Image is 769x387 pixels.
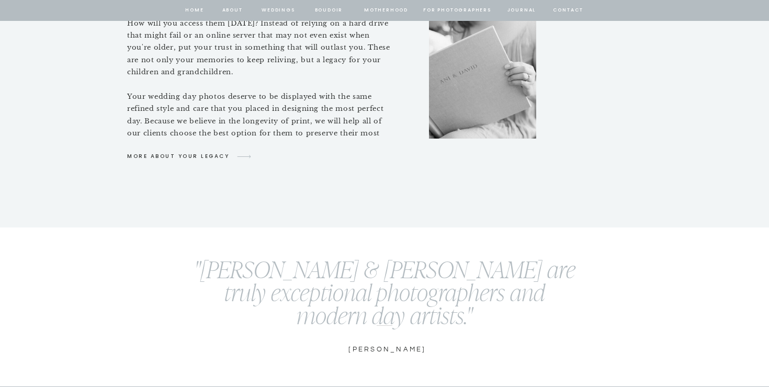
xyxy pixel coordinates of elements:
a: home [185,6,205,15]
a: Weddings [261,6,296,15]
a: BOUDOIR [314,6,344,15]
a: Motherhood [364,6,408,15]
a: about [221,6,243,15]
a: for photographers [423,6,491,15]
p: "[PERSON_NAME] & [PERSON_NAME] are truly exceptional photographers and modern day artists." [191,257,578,313]
a: journal [505,6,538,15]
a: contact [551,6,585,15]
a: More about your legacy [127,152,230,161]
p: [PERSON_NAME] [295,344,480,357]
